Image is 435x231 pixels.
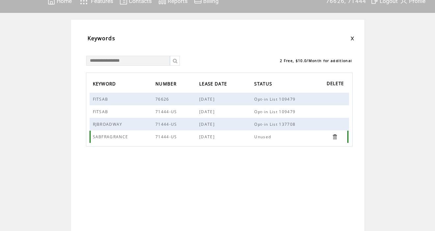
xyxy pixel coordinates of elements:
span: 71444-US [155,109,179,115]
span: 71444-US [155,134,179,140]
a: KEYWORD [93,79,120,90]
span: RJBROADWAY [93,121,124,127]
span: [DATE] [199,109,216,115]
span: [DATE] [199,134,216,140]
span: Opt-in List 109479 [254,96,297,102]
span: 2 Free, $10.0/Month for additional [280,58,352,63]
span: SABFRAGRANCE [93,134,130,140]
span: DELETE [327,79,346,90]
span: [DATE] [199,121,216,127]
span: [DATE] [199,96,216,102]
span: Keywords [88,35,116,42]
span: KEYWORD [93,79,118,90]
span: Opt-in List 109479 [254,109,297,115]
span: Opt-in List 137708 [254,121,297,127]
span: LEASE DATE [199,79,229,90]
span: FITSAB [93,96,110,102]
span: STATUS [254,79,274,90]
span: NUMBER [155,79,178,90]
a: LEASE DATE [199,79,230,90]
span: 76626 [155,96,171,102]
a: STATUS [254,79,275,90]
span: Unused [254,134,273,140]
span: FITSAB [93,109,110,115]
a: NUMBER [155,79,180,90]
span: 71444-US [155,121,179,127]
